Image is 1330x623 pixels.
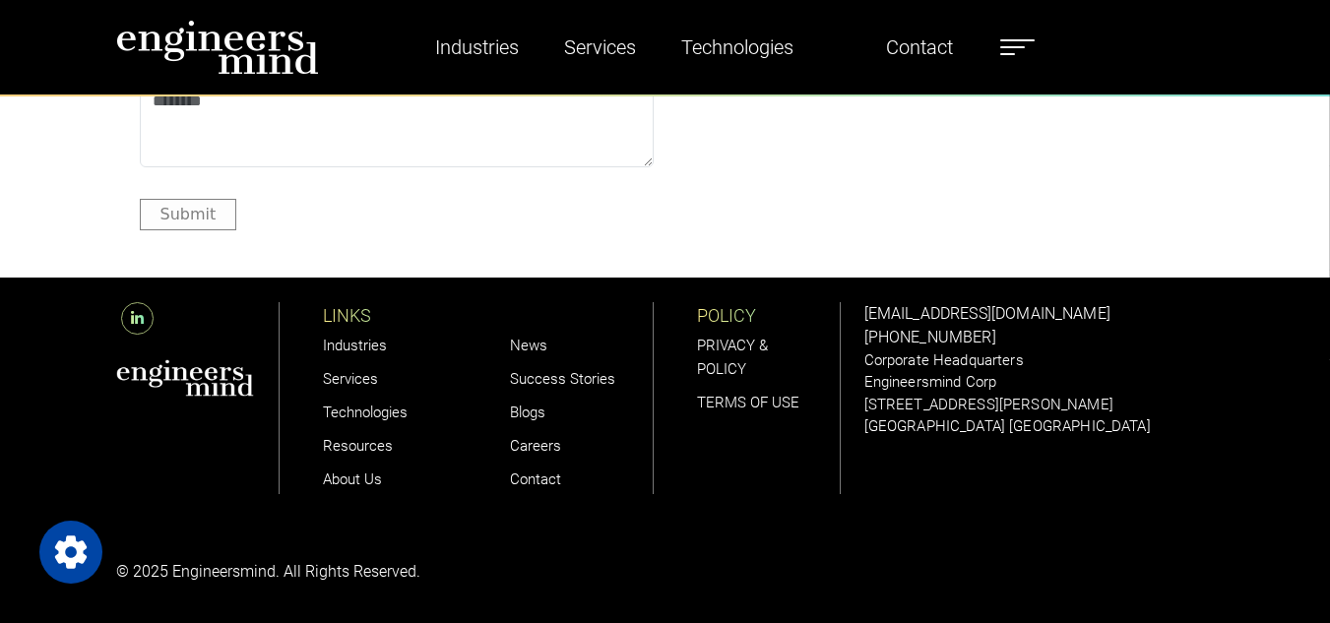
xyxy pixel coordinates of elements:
[427,25,527,70] a: Industries
[864,415,1215,438] p: [GEOGRAPHIC_DATA] [GEOGRAPHIC_DATA]
[864,304,1110,323] a: [EMAIL_ADDRESS][DOMAIN_NAME]
[323,470,382,488] a: About Us
[864,394,1215,416] p: [STREET_ADDRESS][PERSON_NAME]
[116,20,319,75] img: logo
[864,371,1215,394] p: Engineersmind Corp
[323,302,467,329] p: LINKS
[864,328,996,346] a: [PHONE_NUMBER]
[510,470,561,488] a: Contact
[323,437,393,455] a: Resources
[323,404,408,421] a: Technologies
[673,25,801,70] a: Technologies
[116,560,654,584] p: © 2025 Engineersmind. All Rights Reserved.
[697,337,768,378] a: PRIVACY & POLICY
[697,394,799,411] a: TERMS OF USE
[323,337,387,354] a: Industries
[323,370,378,388] a: Services
[510,337,547,354] a: News
[556,25,644,70] a: Services
[116,359,254,397] img: aws
[878,25,961,70] a: Contact
[510,370,615,388] a: Success Stories
[864,349,1215,372] p: Corporate Headquarters
[677,83,977,159] iframe: reCAPTCHA
[116,309,158,328] a: LinkedIn
[510,437,561,455] a: Careers
[140,199,237,229] button: Submit
[510,404,545,421] a: Blogs
[697,302,840,329] p: POLICY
